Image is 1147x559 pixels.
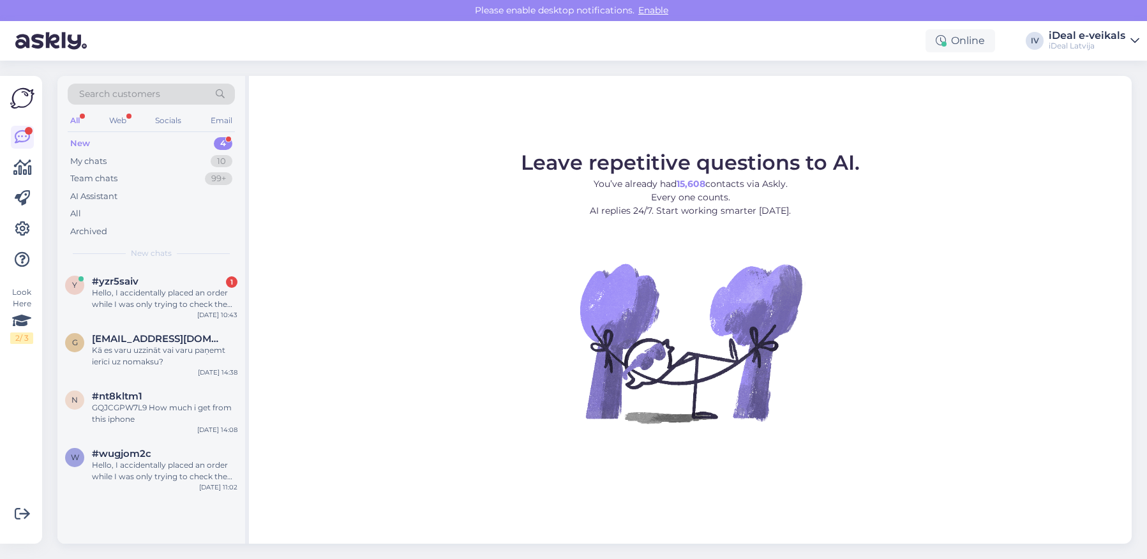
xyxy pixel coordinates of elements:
span: #yzr5saiv [92,276,139,287]
div: Archived [70,225,107,238]
div: Team chats [70,172,117,185]
div: Socials [153,112,184,129]
span: Enable [634,4,672,16]
div: New [70,137,90,150]
div: Look Here [10,287,33,344]
div: [DATE] 10:43 [197,310,237,320]
b: 15,608 [677,178,705,190]
img: Askly Logo [10,86,34,110]
span: w [71,452,79,462]
div: Web [107,112,129,129]
div: IV [1026,32,1044,50]
div: 99+ [205,172,232,185]
div: Kā es varu uzzināt vai varu paņemt ierīci uz nomaksu? [92,345,237,368]
span: g [72,338,78,347]
span: Leave repetitive questions to AI. [521,150,860,175]
span: New chats [131,248,172,259]
div: Hello, I accidentally placed an order while I was only trying to check the delivery date. Could y... [92,287,237,310]
div: iDeal e-veikals [1049,31,1125,41]
img: No Chat active [576,228,806,458]
a: iDeal e-veikalsiDeal Latvija [1049,31,1139,51]
div: All [70,207,81,220]
div: 1 [226,276,237,288]
div: 10 [211,155,232,168]
span: Search customers [79,87,160,101]
span: #nt8kltm1 [92,391,142,402]
p: You’ve already had contacts via Askly. Every one counts. AI replies 24/7. Start working smarter [... [521,177,860,218]
div: Hello, I accidentally placed an order while I was only trying to check the delivery date. Could y... [92,459,237,482]
div: [DATE] 11:02 [199,482,237,492]
div: GQJCGPW7L9 How much i get from this iphone [92,402,237,425]
span: y [72,280,77,290]
span: #wugjom2c [92,448,151,459]
div: Email [208,112,235,129]
div: 4 [214,137,232,150]
div: AI Assistant [70,190,117,203]
span: glorija237@gmail.com [92,333,225,345]
div: 2 / 3 [10,332,33,344]
div: iDeal Latvija [1049,41,1125,51]
div: [DATE] 14:08 [197,425,237,435]
div: [DATE] 14:38 [198,368,237,377]
div: Online [926,29,995,52]
div: My chats [70,155,107,168]
span: n [71,395,78,405]
div: All [68,112,82,129]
